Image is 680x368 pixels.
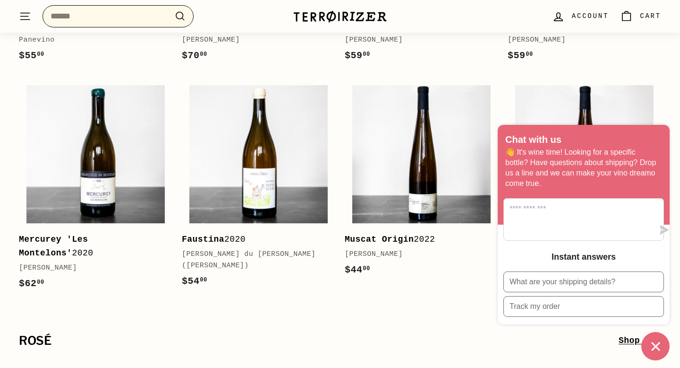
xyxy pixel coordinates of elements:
[19,334,619,348] h2: Rosé
[345,35,489,46] div: [PERSON_NAME]
[363,265,370,272] sup: 00
[19,78,172,301] a: Mercurey 'Les Montelons'2020[PERSON_NAME]
[345,50,370,61] span: $59
[19,50,44,61] span: $55
[182,50,207,61] span: $70
[19,233,163,260] div: 2020
[200,277,207,283] sup: 00
[19,235,88,258] b: Mercurey 'Les Montelons'
[19,263,163,274] div: [PERSON_NAME]
[19,278,44,289] span: $62
[182,249,326,272] div: [PERSON_NAME] du [PERSON_NAME] ([PERSON_NAME])
[640,11,661,21] span: Cart
[182,235,224,244] b: Faustina
[614,2,667,30] a: Cart
[182,35,326,46] div: [PERSON_NAME]
[345,249,489,260] div: [PERSON_NAME]
[572,11,609,21] span: Account
[182,276,207,287] span: $54
[526,51,533,58] sup: 00
[37,279,44,286] sup: 00
[345,233,489,246] div: 2022
[546,2,614,30] a: Account
[345,78,498,288] a: Muscat Origin2022[PERSON_NAME]
[345,235,414,244] b: Muscat Origin
[508,78,661,288] a: Triaux2022[PERSON_NAME]
[508,35,652,46] div: [PERSON_NAME]
[182,233,326,246] div: 2020
[363,51,370,58] sup: 00
[508,50,533,61] span: $59
[182,78,335,299] a: Faustina2020[PERSON_NAME] du [PERSON_NAME] ([PERSON_NAME])
[19,35,163,46] div: Panevino
[37,51,44,58] sup: 00
[200,51,207,58] sup: 00
[495,125,672,360] inbox-online-store-chat: Shopify online store chat
[345,264,370,275] span: $44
